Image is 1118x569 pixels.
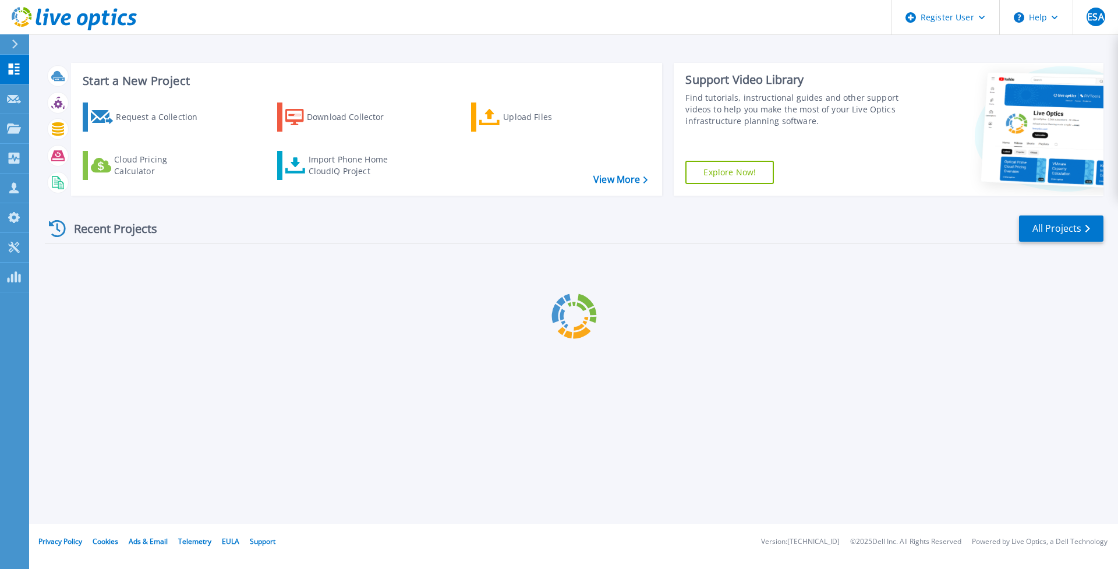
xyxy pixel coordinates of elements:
a: Ads & Email [129,536,168,546]
div: Request a Collection [116,105,209,129]
a: All Projects [1019,215,1103,242]
div: Find tutorials, instructional guides and other support videos to help you make the most of your L... [685,92,904,127]
li: Version: [TECHNICAL_ID] [761,538,840,546]
div: Upload Files [503,105,596,129]
a: Telemetry [178,536,211,546]
li: © 2025 Dell Inc. All Rights Reserved [850,538,961,546]
a: Explore Now! [685,161,774,184]
div: Cloud Pricing Calculator [114,154,207,177]
a: Privacy Policy [38,536,82,546]
a: EULA [222,536,239,546]
a: View More [593,174,648,185]
h3: Start a New Project [83,75,648,87]
div: Support Video Library [685,72,904,87]
div: Import Phone Home CloudIQ Project [309,154,399,177]
a: Cloud Pricing Calculator [83,151,213,180]
li: Powered by Live Optics, a Dell Technology [972,538,1108,546]
a: Support [250,536,275,546]
a: Request a Collection [83,103,213,132]
span: ESA [1087,12,1103,22]
a: Upload Files [471,103,601,132]
div: Recent Projects [45,214,173,243]
div: Download Collector [307,105,400,129]
a: Cookies [93,536,118,546]
a: Download Collector [277,103,407,132]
